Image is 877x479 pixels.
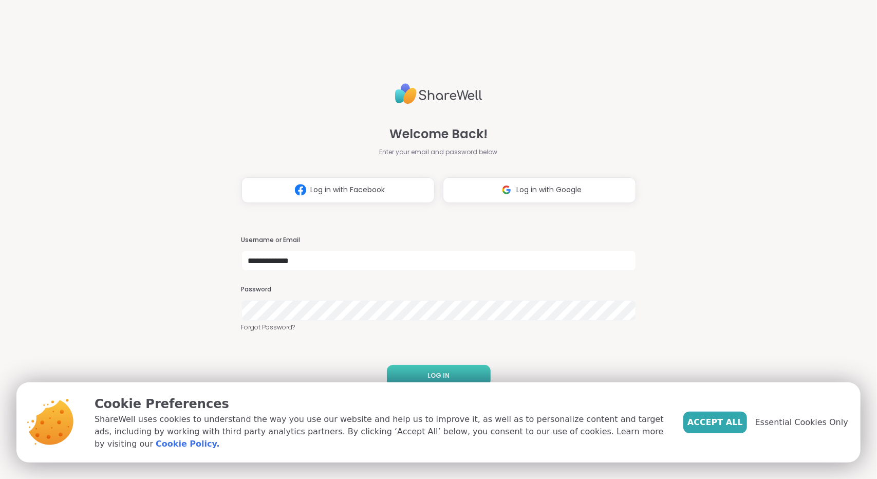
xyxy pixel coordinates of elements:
[755,416,848,429] span: Essential Cookies Only
[241,177,435,203] button: Log in with Facebook
[241,285,636,294] h3: Password
[156,438,219,450] a: Cookie Policy.
[443,177,636,203] button: Log in with Google
[291,180,310,199] img: ShareWell Logomark
[516,185,582,195] span: Log in with Google
[310,185,385,195] span: Log in with Facebook
[683,412,747,433] button: Accept All
[380,148,498,157] span: Enter your email and password below
[95,395,667,413] p: Cookie Preferences
[241,236,636,245] h3: Username or Email
[387,365,491,386] button: LOG IN
[427,371,450,380] span: LOG IN
[497,180,516,199] img: ShareWell Logomark
[95,413,667,450] p: ShareWell uses cookies to understand the way you use our website and help us to improve it, as we...
[389,125,488,143] span: Welcome Back!
[241,323,636,332] a: Forgot Password?
[395,79,482,108] img: ShareWell Logo
[687,416,743,429] span: Accept All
